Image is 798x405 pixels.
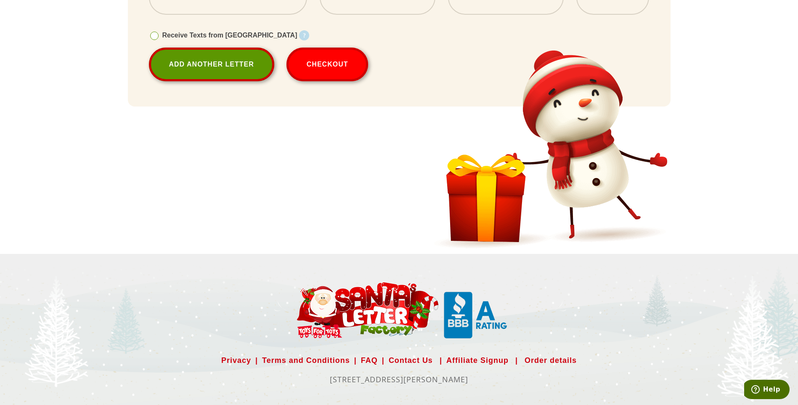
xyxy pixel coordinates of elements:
a: Order details [525,354,577,367]
a: Affiliate Signup [446,354,509,367]
span: | [251,354,262,367]
img: Snowman [429,46,671,252]
span: | [378,354,389,367]
span: | [435,354,446,367]
iframe: Opens a widget where you can find more information [744,380,790,401]
button: Checkout [286,48,369,81]
span: Receive Texts from [GEOGRAPHIC_DATA] [162,32,297,39]
img: Santa Letter Small Logo [292,281,442,338]
span: | [511,354,522,367]
span: | [350,354,361,367]
a: Terms and Conditions [262,354,350,367]
img: Santa Letter Small Logo [444,292,507,338]
p: [STREET_ADDRESS][PERSON_NAME] [128,373,671,386]
a: FAQ [361,354,378,367]
a: Privacy [221,354,251,367]
a: Add Another Letter [149,48,274,81]
a: Contact Us [389,354,433,367]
